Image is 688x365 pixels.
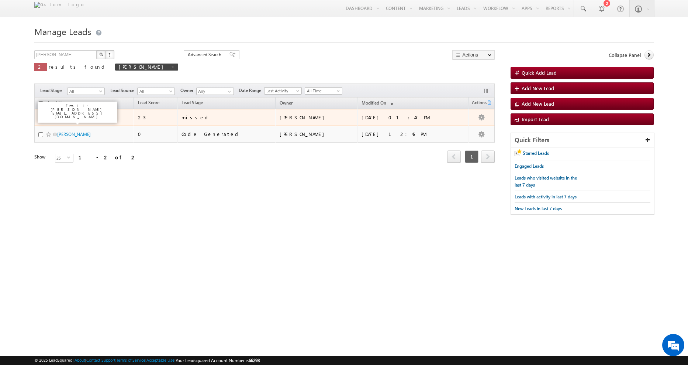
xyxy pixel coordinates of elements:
span: Quick Add Lead [522,69,557,76]
span: Advanced Search [188,51,224,58]
a: Modified On (sorted descending) [358,99,397,108]
div: Chat with us now [38,39,124,48]
span: Last Activity [265,88,300,94]
a: next [481,151,495,163]
span: Actions [469,99,487,108]
input: Type to Search [196,88,234,95]
div: Quick Filters [511,133,654,147]
a: Lead Stage [178,99,207,108]
span: ? [108,51,112,58]
div: missed [181,114,272,121]
span: All Time [305,88,340,94]
span: All [68,88,103,95]
a: Contact Support [86,358,115,362]
span: Leads who visited website in the last 7 days [515,175,577,188]
span: next [481,150,495,163]
span: Leads with activity in last 7 days [515,194,577,199]
span: results found [49,64,107,70]
span: Add New Lead [522,100,554,107]
a: All Time [305,87,342,95]
a: Terms of Service [117,358,145,362]
span: © 2025 LeadSquared | | | | | [34,357,260,364]
div: [DATE] 12:45 PM [362,131,463,137]
img: Custom Logo [34,2,85,8]
div: 23 [138,114,174,121]
em: Start Chat [100,228,134,238]
div: 1 - 2 of 2 [79,153,136,161]
div: [DATE] 01:47 PM [362,114,463,121]
div: Minimize live chat window [121,4,139,21]
a: All [137,88,175,95]
a: prev [447,151,461,163]
span: New Leads in last 7 days [515,206,562,211]
a: Lead Name [44,99,74,109]
span: Lead Source [110,87,137,94]
button: Actions [452,50,495,59]
span: All [138,88,173,95]
span: Add New Lead [522,85,554,91]
span: Collapse Panel [609,52,641,58]
span: Owner [180,87,196,94]
span: Lead Stage [40,87,67,94]
span: Date Range [239,87,264,94]
span: Owner [280,100,293,106]
a: [PERSON_NAME] [57,132,91,137]
img: d_60004797649_company_0_60004797649 [13,39,31,48]
span: Lead Score [138,100,159,105]
span: Lead Stage [181,100,203,105]
a: About [75,358,85,362]
span: 2 [38,64,43,70]
button: ? [106,50,114,59]
div: Show [34,154,49,160]
div: [PERSON_NAME] [280,131,354,137]
span: (sorted descending) [387,100,393,106]
span: Engaged Leads [515,163,544,169]
span: Modified On [362,100,386,106]
span: select [67,156,73,159]
span: Starred Leads [523,150,549,156]
div: Code Generated [181,131,272,137]
span: 1 [465,150,478,163]
span: 25 [55,154,67,162]
span: Import Lead [522,116,549,122]
span: 66298 [249,358,260,363]
p: Email: [PERSON_NAME][EMAIL_ADDRESS][DOMAIN_NAME] [41,104,114,119]
a: Acceptable Use [146,358,174,362]
div: [PERSON_NAME] [280,114,354,121]
span: [PERSON_NAME] [119,64,167,70]
img: Search [99,52,103,56]
a: All [67,88,105,95]
a: Show All Items [224,88,233,95]
a: Lead Score [134,99,163,108]
textarea: Type your message and hit 'Enter' [10,68,135,221]
span: Your Leadsquared Account Number is [176,358,260,363]
span: Manage Leads [34,25,91,37]
div: 0 [138,131,174,137]
span: prev [447,150,461,163]
a: Last Activity [264,87,302,95]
